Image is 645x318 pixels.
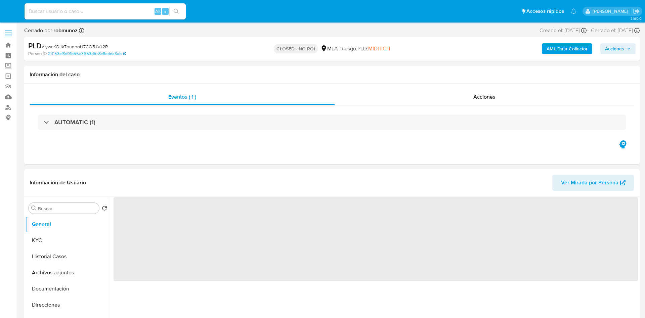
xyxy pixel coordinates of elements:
button: Acciones [600,43,636,54]
button: Historial Casos [26,248,110,265]
button: AML Data Collector [542,43,592,54]
p: CLOSED - NO ROI [274,44,318,53]
a: Salir [633,8,640,15]
button: Documentación [26,281,110,297]
h3: AUTOMATIC (1) [54,119,95,126]
input: Buscar usuario o caso... [25,7,186,16]
b: PLD [28,40,42,51]
div: Creado el: [DATE] [540,27,587,34]
span: Acciones [473,93,496,101]
span: ‌ [114,197,638,281]
button: General [26,216,110,232]
button: Buscar [31,206,37,211]
input: Buscar [38,206,96,212]
h1: Información de Usuario [30,179,86,186]
div: AUTOMATIC (1) [38,115,626,130]
button: KYC [26,232,110,248]
span: Acciones [605,43,624,54]
span: - [588,27,590,34]
h1: Información del caso [30,71,634,78]
a: Notificaciones [571,8,576,14]
div: MLA [320,45,338,52]
button: Ver Mirada por Persona [552,175,634,191]
span: Accesos rápidos [526,8,564,15]
span: s [164,8,166,14]
p: rocio.garcia@mercadolibre.com [593,8,631,14]
span: Eventos ( 1 ) [168,93,196,101]
button: search-icon [169,7,183,16]
span: Cerrado por [24,27,78,34]
b: AML Data Collector [547,43,588,54]
div: Cerrado el: [DATE] [591,27,640,34]
b: Person ID [28,51,47,57]
span: Riesgo PLD: [340,45,390,52]
a: 24153cf3d91b55a3653d5c3c8edda3ab [48,51,126,57]
b: robmunoz [52,27,78,34]
button: Direcciones [26,297,110,313]
span: Ver Mirada por Persona [561,175,618,191]
span: # iywcKQJk7ounnoU7CO5JVJ2R [42,43,108,50]
button: Archivos adjuntos [26,265,110,281]
span: Alt [155,8,161,14]
button: Volver al orden por defecto [102,206,107,213]
span: MIDHIGH [368,45,390,52]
